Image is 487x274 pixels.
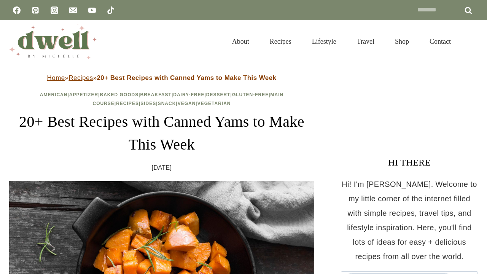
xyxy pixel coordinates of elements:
[140,101,156,106] a: Sides
[97,74,277,81] strong: 20+ Best Recipes with Canned Yams to Make This Week
[173,92,204,97] a: Dairy-Free
[100,92,138,97] a: Baked Goods
[341,156,478,169] h3: HI THERE
[65,3,81,18] a: Email
[232,92,269,97] a: Gluten-Free
[341,177,478,264] p: Hi! I'm [PERSON_NAME]. Welcome to my little corner of the internet filled with simple recipes, tr...
[40,92,284,106] span: | | | | | | | | | | | |
[68,74,93,81] a: Recipes
[47,74,65,81] a: Home
[465,35,478,48] button: View Search Form
[222,28,259,55] a: About
[69,92,98,97] a: Appetizer
[84,3,100,18] a: YouTube
[40,92,68,97] a: American
[28,3,43,18] a: Pinterest
[178,101,196,106] a: Vegan
[302,28,347,55] a: Lifestyle
[9,3,24,18] a: Facebook
[103,3,118,18] a: TikTok
[140,92,172,97] a: Breakfast
[259,28,302,55] a: Recipes
[47,74,277,81] span: » »
[47,3,62,18] a: Instagram
[419,28,461,55] a: Contact
[197,101,231,106] a: Vegetarian
[385,28,419,55] a: Shop
[9,110,314,156] h1: 20+ Best Recipes with Canned Yams to Make This Week
[206,92,231,97] a: Dessert
[9,24,97,59] img: DWELL by michelle
[158,101,176,106] a: Snack
[116,101,139,106] a: Recipes
[152,162,172,174] time: [DATE]
[222,28,461,55] nav: Primary Navigation
[347,28,385,55] a: Travel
